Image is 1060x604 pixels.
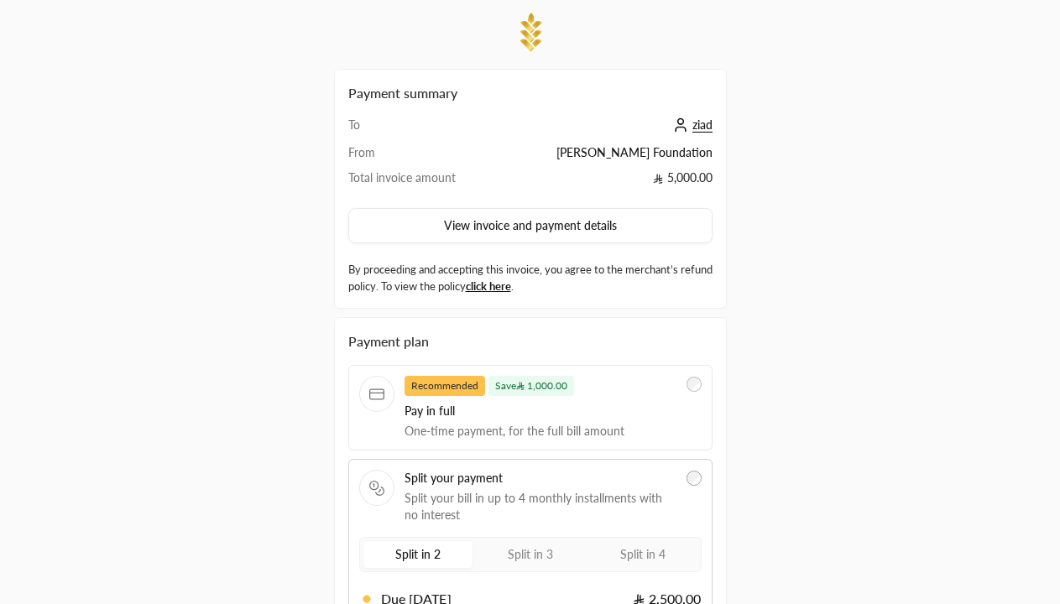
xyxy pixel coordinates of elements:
input: Split your paymentSplit your bill in up to 4 monthly installments with no interest [687,471,702,486]
span: ziad [692,117,713,133]
td: To [348,117,497,144]
div: Payment plan [348,331,713,351]
input: RecommendedSave 1,000.00Pay in fullOne-time payment, for the full bill amount [687,377,702,392]
span: One-time payment, for the full bill amount [405,423,677,440]
td: 5,000.00 [496,169,712,195]
span: Save 1,000.00 [488,376,575,396]
button: View invoice and payment details [348,208,713,243]
span: Pay in full [405,403,677,419]
span: Recommended [405,376,485,396]
td: [PERSON_NAME] Foundation [496,144,712,169]
span: Split your bill in up to 4 monthly installments with no interest [405,490,677,523]
span: Split your payment [405,470,677,487]
td: From [348,144,497,169]
span: Split in 2 [395,547,441,561]
img: Company Logo [514,10,547,55]
label: By proceeding and accepting this invoice, you agree to the merchant’s refund policy. To view the ... [348,262,713,294]
td: Total invoice amount [348,169,497,195]
span: Split in 3 [508,547,553,561]
a: click here [466,279,511,293]
span: Split in 4 [620,547,666,561]
a: ziad [669,117,713,132]
h2: Payment summary [348,83,713,103]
